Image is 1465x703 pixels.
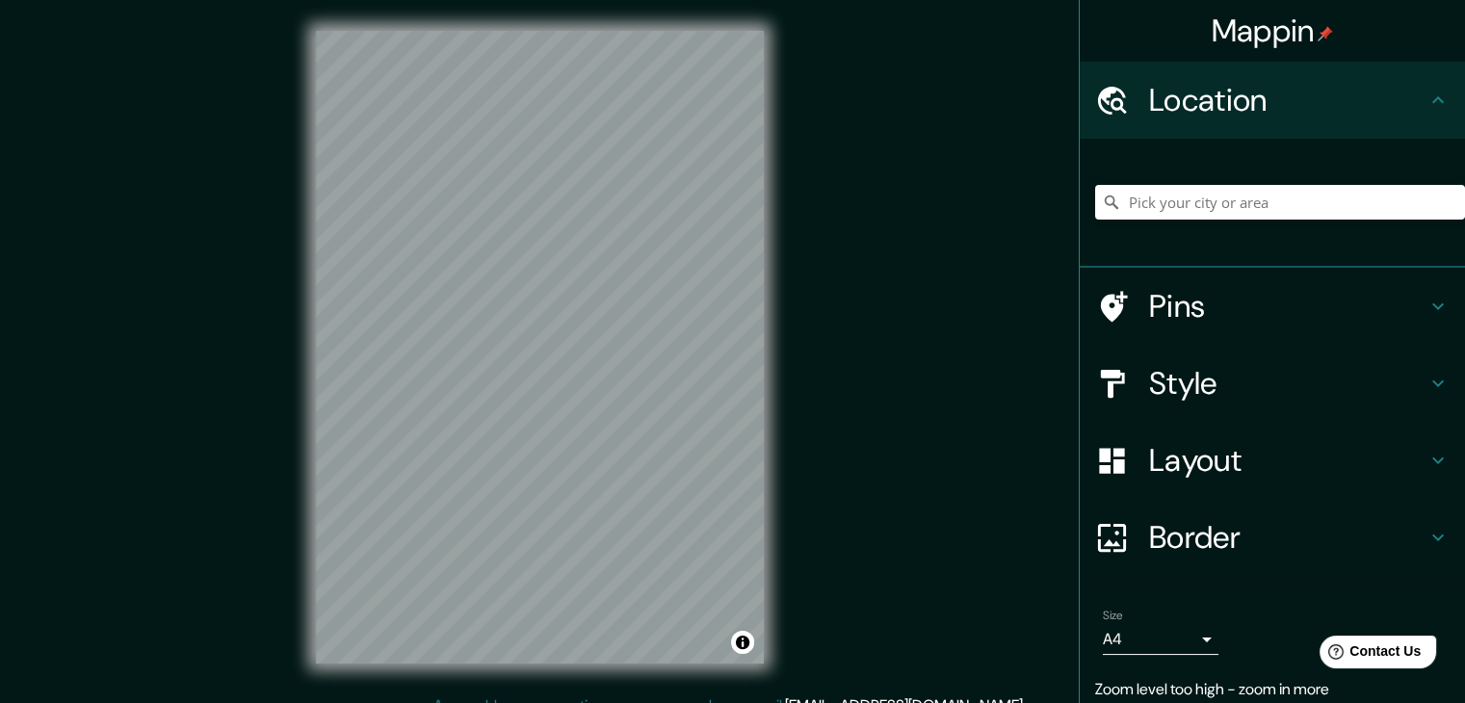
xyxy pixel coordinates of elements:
input: Pick your city or area [1095,185,1465,220]
div: Border [1080,499,1465,576]
img: pin-icon.png [1318,26,1333,41]
div: Layout [1080,422,1465,499]
h4: Border [1149,518,1426,557]
button: Toggle attribution [731,631,754,654]
h4: Style [1149,364,1426,403]
h4: Location [1149,81,1426,119]
p: Zoom level too high - zoom in more [1095,678,1450,701]
label: Size [1103,608,1123,624]
h4: Layout [1149,441,1426,480]
div: Style [1080,345,1465,422]
div: Location [1080,62,1465,139]
div: Pins [1080,268,1465,345]
h4: Pins [1149,287,1426,325]
h4: Mappin [1212,12,1334,50]
div: A4 [1103,624,1218,655]
iframe: Help widget launcher [1294,628,1444,682]
canvas: Map [316,31,764,664]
